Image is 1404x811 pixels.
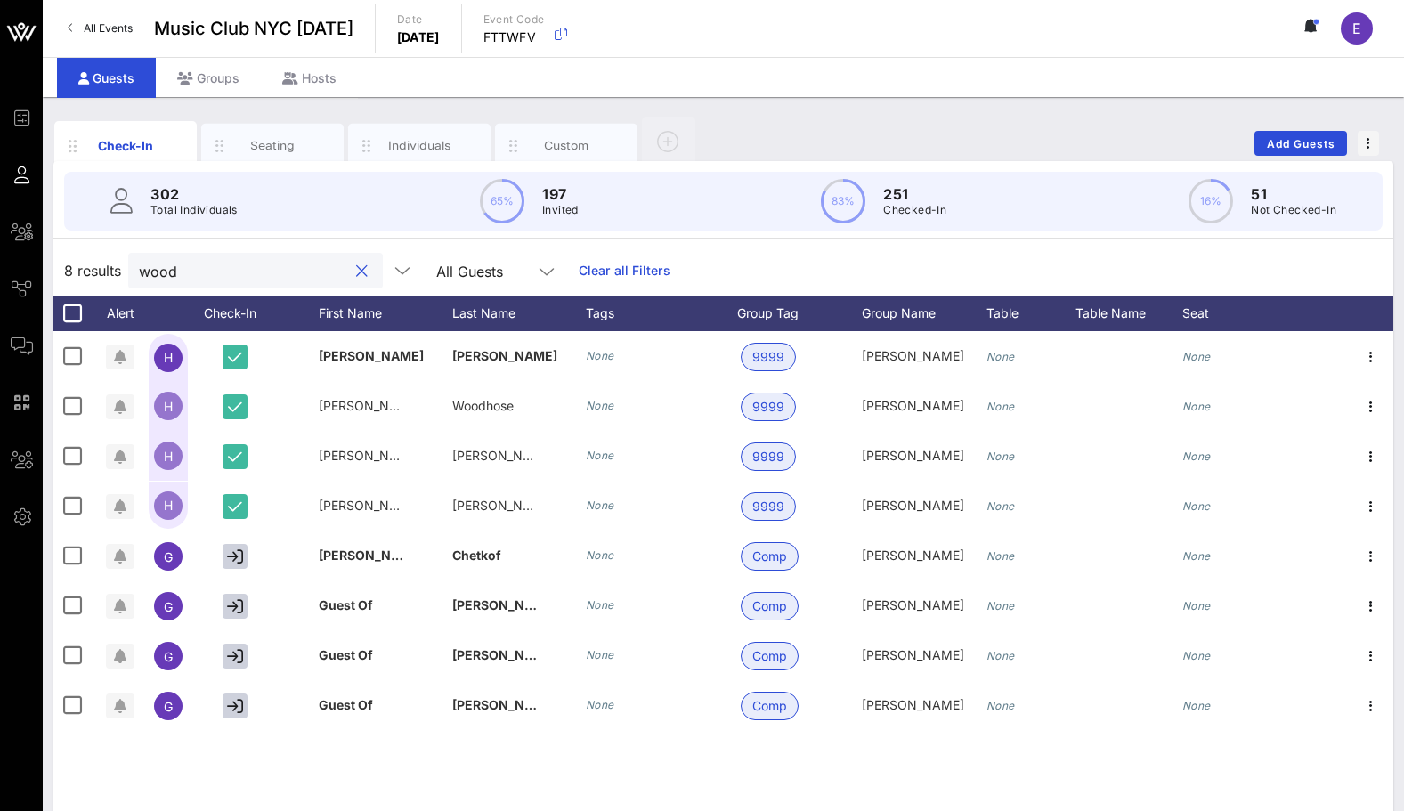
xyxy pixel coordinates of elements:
[1182,649,1211,662] i: None
[98,296,142,331] div: Alert
[452,448,555,463] span: [PERSON_NAME]
[586,548,614,562] i: None
[452,597,557,612] span: [PERSON_NAME]
[426,253,568,288] div: All Guests
[452,348,557,363] span: [PERSON_NAME]
[862,597,964,612] span: [PERSON_NAME]
[986,499,1015,513] i: None
[1075,296,1182,331] div: Table Name
[586,598,614,612] i: None
[1251,183,1336,205] p: 51
[436,264,503,280] div: All Guests
[586,399,614,412] i: None
[452,697,557,712] span: [PERSON_NAME]
[319,597,373,612] span: Guest Of
[1182,499,1211,513] i: None
[452,547,501,563] span: Chetkof
[164,350,173,365] span: H
[156,58,261,98] div: Groups
[319,448,421,463] span: [PERSON_NAME]
[164,549,173,564] span: G
[319,547,424,563] span: [PERSON_NAME]
[84,21,133,35] span: All Events
[150,201,238,219] p: Total Individuals
[1182,350,1211,363] i: None
[1341,12,1373,45] div: E
[752,593,787,620] span: Comp
[397,28,440,46] p: [DATE]
[319,348,424,363] span: [PERSON_NAME]
[380,137,459,154] div: Individuals
[586,349,614,362] i: None
[586,449,614,462] i: None
[986,350,1015,363] i: None
[586,296,737,331] div: Tags
[154,15,353,42] span: Music Club NYC [DATE]
[586,698,614,711] i: None
[986,599,1015,612] i: None
[452,296,586,331] div: Last Name
[752,543,787,570] span: Comp
[452,498,555,513] span: [PERSON_NAME]
[862,398,964,413] span: [PERSON_NAME]
[862,348,964,363] span: [PERSON_NAME]
[586,648,614,661] i: None
[986,296,1075,331] div: Table
[737,296,862,331] div: Group Tag
[397,11,440,28] p: Date
[319,398,421,413] span: [PERSON_NAME]
[1182,400,1211,413] i: None
[233,137,312,154] div: Seating
[356,263,368,280] button: clear icon
[986,649,1015,662] i: None
[319,697,373,712] span: Guest Of
[862,547,964,563] span: [PERSON_NAME]
[542,201,579,219] p: Invited
[319,296,452,331] div: First Name
[164,449,173,464] span: H
[64,260,121,281] span: 8 results
[194,296,283,331] div: Check-In
[1352,20,1361,37] span: E
[1182,599,1211,612] i: None
[483,28,545,46] p: FTTWFV
[752,643,787,669] span: Comp
[86,136,166,155] div: Check-In
[986,699,1015,712] i: None
[261,58,358,98] div: Hosts
[57,58,156,98] div: Guests
[542,183,579,205] p: 197
[452,647,557,662] span: [PERSON_NAME]
[862,697,964,712] span: [PERSON_NAME]
[883,183,946,205] p: 251
[164,649,173,664] span: G
[986,549,1015,563] i: None
[452,398,514,413] span: Woodhose
[862,498,964,513] span: [PERSON_NAME]
[483,11,545,28] p: Event Code
[1182,296,1271,331] div: Seat
[752,393,784,420] span: 9999
[862,296,986,331] div: Group Name
[1182,549,1211,563] i: None
[527,137,606,154] div: Custom
[586,499,614,512] i: None
[986,400,1015,413] i: None
[579,261,670,280] a: Clear all Filters
[1266,137,1336,150] span: Add Guests
[1254,131,1347,156] button: Add Guests
[862,647,964,662] span: [PERSON_NAME]
[164,399,173,414] span: H
[1182,699,1211,712] i: None
[319,498,421,513] span: [PERSON_NAME]
[150,183,238,205] p: 302
[986,450,1015,463] i: None
[1251,201,1336,219] p: Not Checked-In
[164,699,173,714] span: G
[57,14,143,43] a: All Events
[752,493,784,520] span: 9999
[752,443,784,470] span: 9999
[752,693,787,719] span: Comp
[862,448,964,463] span: [PERSON_NAME]
[752,344,784,370] span: 9999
